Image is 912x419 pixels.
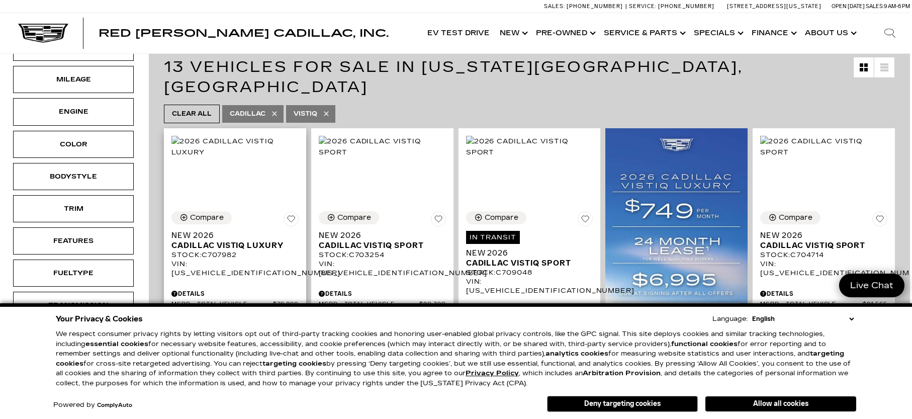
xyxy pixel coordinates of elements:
span: $79,890 [273,301,299,316]
span: Live Chat [845,280,898,291]
span: Cadillac [230,108,265,120]
span: [PHONE_NUMBER] [567,3,623,10]
a: MSRP - Total Vehicle Price $79,890 [171,301,299,316]
button: Save Vehicle [431,211,446,230]
span: MSRP - Total Vehicle Price [760,301,863,316]
span: Red [PERSON_NAME] Cadillac, Inc. [99,27,389,39]
div: Mileage [48,74,99,85]
div: Transmission [48,300,99,311]
div: Compare [337,213,371,222]
div: EngineEngine [13,98,134,125]
img: 2026 Cadillac VISTIQ Sport [466,136,593,158]
span: [PHONE_NUMBER] [658,3,714,10]
button: Compare Vehicle [466,211,526,224]
span: $80,390 [419,301,446,316]
span: Your Privacy & Cookies [56,312,143,326]
div: Engine [48,106,99,117]
button: Allow all cookies [705,396,856,411]
div: Compare [190,213,224,222]
div: VIN: [US_VEHICLE_IDENTIFICATION_NUMBER] [171,260,299,278]
span: VISTIQ [294,108,317,120]
a: New 2026Cadillac VISTIQ Sport [760,230,887,250]
div: Pricing Details - New 2026 Cadillac VISTIQ Sport [319,289,446,298]
a: Finance [747,13,800,53]
div: Language: [712,316,748,322]
div: VIN: [US_VEHICLE_IDENTIFICATION_NUMBER] [466,277,593,295]
a: New 2026Cadillac VISTIQ Luxury [171,230,299,250]
div: Trim [48,203,99,214]
span: Open [DATE] [832,3,865,10]
p: We respect consumer privacy rights by letting visitors opt out of third-party tracking cookies an... [56,329,856,388]
strong: essential cookies [85,340,148,348]
a: Sales: [PHONE_NUMBER] [544,4,625,9]
a: New [495,13,531,53]
a: Live Chat [839,274,904,297]
div: FueltypeFueltype [13,260,134,287]
a: EV Test Drive [422,13,495,53]
span: New 2026 [319,230,438,240]
strong: Arbitration Provision [583,369,661,377]
div: Search [870,13,910,53]
div: VIN: [US_VEHICLE_IDENTIFICATION_NUMBER] [319,260,446,278]
span: New 2026 [760,230,880,240]
img: 2026 Cadillac VISTIQ Sport [760,136,887,158]
span: In Transit [466,231,520,244]
img: 2026 Cadillac VISTIQ Luxury [171,136,299,158]
a: Red [PERSON_NAME] Cadillac, Inc. [99,28,389,38]
a: New 2026Cadillac VISTIQ Sport [319,230,446,250]
a: Service: [PHONE_NUMBER] [625,4,717,9]
button: Compare Vehicle [319,211,379,224]
strong: functional cookies [671,340,738,348]
div: Color [48,139,99,150]
span: Service: [629,3,657,10]
span: Cadillac VISTIQ Sport [466,258,586,268]
div: ColorColor [13,131,134,158]
span: Clear All [172,108,212,120]
div: Compare [485,213,518,222]
a: About Us [800,13,860,53]
div: Compare [779,213,812,222]
div: Features [48,235,99,246]
button: Save Vehicle [872,211,887,230]
span: 13 Vehicles for Sale in [US_STATE][GEOGRAPHIC_DATA], [GEOGRAPHIC_DATA] [164,58,743,96]
strong: targeting cookies [262,360,326,368]
a: ComplyAuto [97,402,132,408]
div: TransmissionTransmission [13,292,134,319]
a: MSRP - Total Vehicle Price $80,390 [319,301,446,316]
div: Stock : C703254 [319,250,446,260]
div: MileageMileage [13,66,134,93]
span: $81,565 [863,301,887,316]
div: Bodystyle [48,171,99,182]
div: Fueltype [48,268,99,279]
span: Cadillac VISTIQ Luxury [171,240,291,250]
a: Pre-Owned [531,13,599,53]
strong: analytics cookies [545,350,608,358]
div: TrimTrim [13,195,134,222]
a: MSRP - Total Vehicle Price $81,565 [760,301,887,316]
img: 2026 Cadillac VISTIQ Sport [319,136,446,158]
span: Sales: [544,3,565,10]
u: Privacy Policy [466,369,519,377]
div: Stock : C709048 [466,268,593,277]
span: MSRP - Total Vehicle Price [319,301,419,316]
select: Language Select [750,314,856,324]
span: 9 AM-6 PM [884,3,910,10]
a: Grid View [854,57,874,77]
button: Deny targeting cookies [547,396,698,412]
span: New 2026 [466,248,586,258]
div: Powered by [53,402,132,408]
div: Stock : C704714 [760,250,887,260]
div: BodystyleBodystyle [13,163,134,190]
span: Cadillac VISTIQ Sport [319,240,438,250]
img: Cadillac Dark Logo with Cadillac White Text [18,24,68,43]
a: Service & Parts [599,13,689,53]
span: Cadillac VISTIQ Sport [760,240,880,250]
div: FeaturesFeatures [13,227,134,255]
span: Sales: [866,3,884,10]
div: Pricing Details - New 2026 Cadillac VISTIQ Sport [760,289,887,298]
div: Pricing Details - New 2026 Cadillac VISTIQ Luxury [171,289,299,298]
div: VIN: [US_VEHICLE_IDENTIFICATION_NUMBER] [760,260,887,278]
a: Specials [689,13,747,53]
span: MSRP - Total Vehicle Price [171,301,273,316]
span: New 2026 [171,230,291,240]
